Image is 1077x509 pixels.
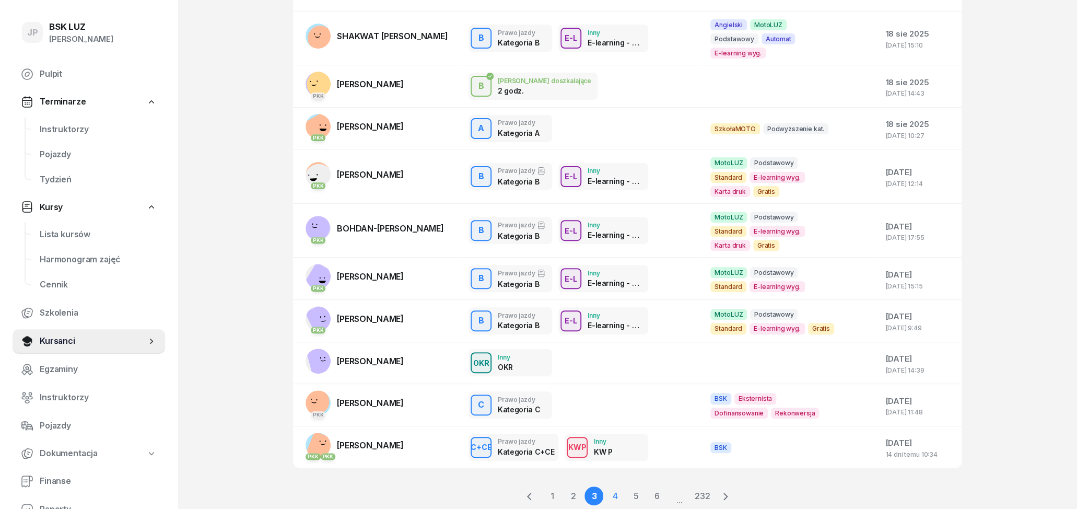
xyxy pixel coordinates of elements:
span: SHAKWAT [PERSON_NAME] [337,31,448,41]
a: 232 [693,487,712,505]
button: B [471,76,491,97]
span: [PERSON_NAME] [337,440,404,450]
a: PKKBOHDAN-[PERSON_NAME] [306,216,444,241]
div: KW P [594,447,613,456]
a: 1 [543,487,561,505]
div: E-L [560,170,581,183]
div: [DATE] [885,352,953,366]
span: [PERSON_NAME] [337,271,404,282]
span: SzkołaMOTO [710,123,759,134]
div: E-learning - 90 dni [588,279,642,287]
span: Pojazdy [40,148,157,161]
div: E-learning - 90 dni [588,38,642,47]
span: Dokumentacja [40,447,98,460]
span: E-learning wyg. [750,281,805,292]
span: MotoLUZ [710,157,747,168]
a: Harmonogram zajęć [31,247,165,272]
button: B [471,310,491,331]
span: [PERSON_NAME] [337,356,404,366]
div: 14 dni temu 10:34 [885,451,953,458]
div: [DATE] [885,220,953,234]
span: Standard [710,172,746,183]
button: B [471,166,491,187]
span: [PERSON_NAME] [337,398,404,408]
div: [DATE] 15:10 [885,42,953,49]
span: E-learning wyg. [750,172,805,183]
a: Terminarze [13,90,165,114]
a: [PERSON_NAME] [306,349,404,374]
span: Standard [710,281,746,292]
div: PKK [311,134,326,141]
button: E-L [560,310,581,331]
div: PKK [311,327,326,333]
span: MotoLUZ [710,267,747,278]
div: Prawo jazdy [498,221,545,229]
span: Eksternista [734,393,776,404]
div: A [474,120,488,137]
div: OKR [469,356,494,369]
div: [DATE] 9:49 [885,325,953,331]
span: Pulpit [40,67,157,81]
div: Prawo jazdy [498,396,540,403]
div: 2 godz. [498,86,552,95]
div: E-L [560,224,581,237]
a: 6 [647,487,666,505]
a: Pulpit [13,62,165,87]
div: PKK [321,453,336,460]
span: Podstawowy [750,267,798,278]
div: Kategoria B [498,38,539,47]
span: Terminarze [40,95,86,109]
div: [DATE] [885,310,953,323]
a: 2 [564,487,582,505]
div: [DATE] 11:48 [885,409,953,415]
button: E-L [560,166,581,187]
div: Kategoria B [498,321,539,330]
div: [DATE] 10:27 [885,132,953,139]
div: [DATE] [885,395,953,408]
div: B [474,312,488,330]
a: Instruktorzy [13,385,165,410]
button: C+CE [471,437,491,458]
div: [DATE] 14:43 [885,90,953,97]
div: Kategoria B [498,177,545,186]
div: Prawo jazdy [498,119,539,126]
span: Karta druk [710,240,750,251]
div: PKK [311,92,326,99]
a: SHAKWAT [PERSON_NAME] [306,24,448,49]
div: Prawo jazdy [498,167,545,175]
a: Szkolenia [13,300,165,326]
a: PKK[PERSON_NAME] [306,72,404,97]
button: C [471,395,491,415]
div: Inny [588,222,642,228]
span: Automat [762,33,795,44]
a: PKK[PERSON_NAME] [306,264,404,289]
div: Inny [498,354,513,361]
div: KWP [564,441,591,454]
a: PKKPKK[PERSON_NAME] [306,433,404,458]
div: BSK LUZ [49,22,113,31]
div: Kategoria B [498,232,545,240]
button: OKR [471,352,491,373]
div: [DATE] 15:15 [885,283,953,290]
span: Podstawowy [710,33,758,44]
span: Egzaminy [40,363,157,376]
div: E-L [560,314,581,327]
a: Dokumentacja [13,442,165,466]
div: Prawo jazdy [498,312,539,319]
span: Cennik [40,278,157,292]
div: [DATE] 12:14 [885,180,953,187]
div: 18 sie 2025 [885,76,953,89]
span: [PERSON_NAME] [337,79,404,89]
div: Prawo jazdy [498,269,545,277]
div: B [474,77,488,95]
div: B [474,222,488,239]
span: [PERSON_NAME] [337,169,404,180]
span: Podwyższenie kat. [763,123,828,134]
div: [DATE] 14:39 [885,367,953,374]
span: Gratis [753,186,779,197]
a: 3 [584,487,603,505]
div: E-learning - 90 dni [588,177,642,186]
div: E-learning - 90 dni [588,230,642,239]
div: C [474,396,488,414]
span: Rekonwersja [771,408,819,419]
